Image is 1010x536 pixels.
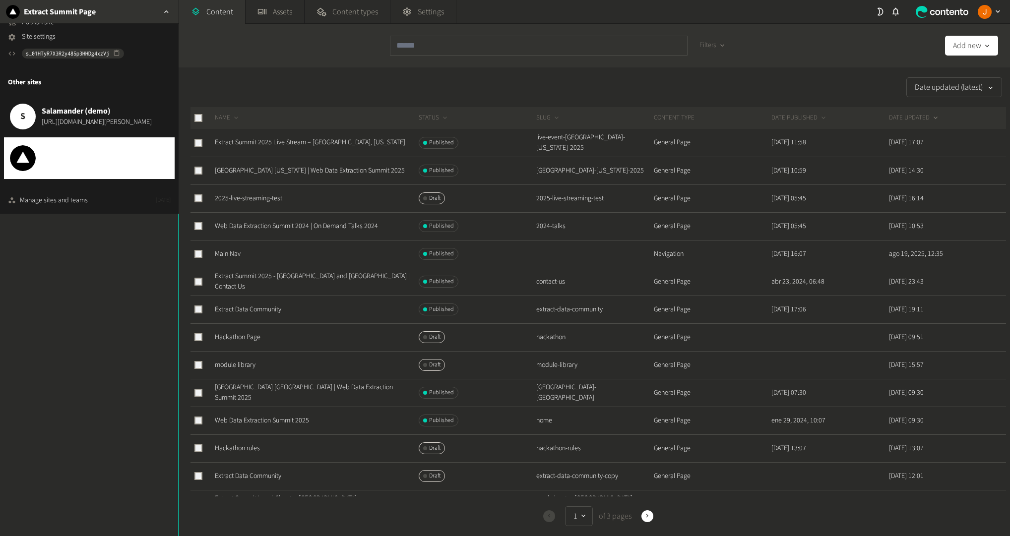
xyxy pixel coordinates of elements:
button: Date updated (latest) [906,77,1002,97]
a: Web Data Extraction Summit 2024 | On Demand Talks 2024 [215,221,378,231]
td: contact-us [536,268,653,296]
button: SSalamander (demo)[URL][DOMAIN_NAME][PERSON_NAME] [4,96,175,137]
a: 2025-live-streaming-test [215,193,282,203]
a: Extract Summit 2025 Live Stream – [GEOGRAPHIC_DATA], [US_STATE] [215,137,405,147]
td: General Page [653,351,771,379]
time: [DATE] 15:57 [889,360,924,370]
span: Published [429,249,454,258]
a: [GEOGRAPHIC_DATA] [GEOGRAPHIC_DATA] | Web Data Extraction Summit 2025 [215,382,393,403]
button: STATUS [419,113,449,123]
th: CONTENT TYPE [653,107,771,129]
time: ene 29, 2024, 10:07 [771,416,825,425]
span: Content types [332,6,378,18]
span: Draft [429,194,441,203]
button: DATE UPDATED [889,113,940,123]
div: Manage sites and teams [20,195,88,206]
td: General Page [653,462,771,490]
span: S [10,110,36,123]
span: Salamander (demo) [42,105,152,117]
span: of 3 pages [597,510,631,522]
time: [DATE] 14:30 [889,166,924,176]
time: [DATE] 09:51 [889,332,924,342]
span: Draft [429,333,441,342]
time: [DATE] 16:07 [771,249,806,259]
span: Draft [429,472,441,480]
td: General Page [653,212,771,240]
time: ago 19, 2025, 12:35 [889,249,943,259]
td: [GEOGRAPHIC_DATA]-[US_STATE]-2025 [536,157,653,184]
time: [DATE] 17:06 [771,304,806,314]
td: module-library [536,351,653,379]
time: [DATE] 10:53 [889,221,924,231]
time: [DATE] 19:11 [889,304,924,314]
td: General Page [653,296,771,323]
img: Extract Summit Page [6,5,20,19]
a: Site settings [8,32,56,42]
a: Manage sites and teams [8,195,88,206]
td: General Page [653,129,771,157]
a: Hackathon Page [215,332,260,342]
td: [GEOGRAPHIC_DATA]-[GEOGRAPHIC_DATA] [536,379,653,407]
td: local-chapter-[GEOGRAPHIC_DATA]-[GEOGRAPHIC_DATA] [536,490,653,518]
time: [DATE] 17:07 [889,137,924,147]
a: Extract Data Community [215,304,281,314]
time: [DATE] 13:07 [771,443,806,453]
span: Site settings [22,32,56,42]
time: [DATE] 07:30 [771,388,806,398]
time: [DATE] 12:01 [889,471,924,481]
td: General Page [653,434,771,462]
img: Zyte [10,145,36,171]
time: [DATE] 23:43 [889,277,924,287]
td: home [536,407,653,434]
span: Published [429,277,454,286]
span: [DATE] [156,196,171,205]
span: Published [429,166,454,175]
td: Navigation [653,240,771,268]
button: Filters [692,36,734,56]
a: [GEOGRAPHIC_DATA] [US_STATE] | Web Data Extraction Summit 2025 [215,166,405,176]
a: Web Data Extraction Summit 2025 [215,416,309,425]
td: hackathon [536,323,653,351]
span: [URL][DOMAIN_NAME] [42,159,104,169]
time: [DATE] 10:59 [771,166,806,176]
td: 2024-talks [536,212,653,240]
span: Published [429,305,454,314]
span: Filters [699,40,716,51]
time: [DATE] 09:30 [889,416,924,425]
td: General Page [653,157,771,184]
td: General Page [653,323,771,351]
a: Extract Summit Local-Chapter [GEOGRAPHIC_DATA] [GEOGRAPHIC_DATA] [215,493,357,514]
h2: Extract Summit Page [24,6,96,18]
td: General Page [653,407,771,434]
a: Hackathon rules [215,443,260,453]
time: [DATE] 09:30 [889,388,924,398]
a: Extract Summit 2025 - [GEOGRAPHIC_DATA] and [GEOGRAPHIC_DATA] | Contact Us [215,271,410,292]
td: live-event-[GEOGRAPHIC_DATA]-[US_STATE]-2025 [536,129,653,157]
button: ZyteZyte[URL][DOMAIN_NAME] [4,137,175,179]
td: General Page [653,184,771,212]
div: Other sites [4,69,175,96]
time: abr 23, 2024, 06:48 [771,277,824,287]
button: DATE PUBLISHED [771,113,827,123]
span: s_01HTyR7X3R2y485p3HHDg4xzVj [26,49,109,58]
span: Zyte [42,147,104,159]
time: [DATE] 16:14 [889,193,924,203]
span: Published [429,138,454,147]
button: 1 [565,506,593,526]
a: Main Nav [215,249,241,259]
time: [DATE] 11:58 [771,137,806,147]
time: [DATE] 13:07 [889,443,924,453]
td: General Page [653,379,771,407]
span: Draft [429,444,441,453]
td: General Page [653,490,771,518]
a: Extract Data Community [215,471,281,481]
span: Published [429,416,454,425]
span: Settings [418,6,444,18]
td: General Page [653,268,771,296]
time: [DATE] 05:45 [771,221,806,231]
td: hackathon-rules [536,434,653,462]
td: extract-data-community [536,296,653,323]
span: [URL][DOMAIN_NAME][PERSON_NAME] [42,117,152,127]
button: SLUG [536,113,561,123]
